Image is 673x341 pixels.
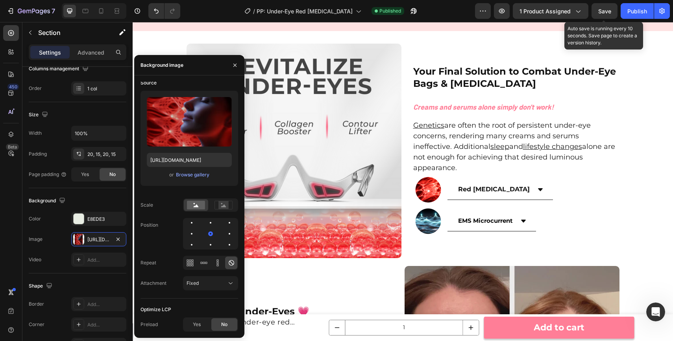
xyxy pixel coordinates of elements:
[325,195,380,202] strong: EMS Microcurrent
[87,216,124,223] div: E8EDE3
[141,306,171,313] div: Optimize LCP
[176,171,210,179] button: Browse gallery
[213,298,331,313] input: quantity
[141,321,158,328] div: Preload
[44,64,67,73] div: • [DATE]
[29,321,44,328] div: Corner
[78,48,104,57] p: Advanced
[103,265,133,270] span: Messages
[598,8,611,15] span: Save
[29,196,67,206] div: Background
[109,171,116,178] span: No
[183,276,238,290] button: Fixed
[87,301,124,308] div: Add...
[257,7,353,15] span: PP: Under-Eye Red [MEDICAL_DATA]
[401,298,452,313] div: Add to cart
[58,4,101,17] h1: Messages
[281,99,312,108] u: Genetics
[147,97,232,147] img: preview-image
[138,3,152,17] div: Close
[39,48,61,57] p: Settings
[29,110,50,120] div: Size
[29,85,42,92] div: Order
[193,321,201,328] span: Yes
[646,302,665,321] iframe: Intercom live chat
[29,171,67,178] div: Page padding
[28,64,43,73] div: Mona
[281,81,421,89] strong: Creams and serums alone simply don't work!
[221,321,227,328] span: No
[281,44,483,67] strong: Your Final Solution to Combat Under-Eye Bags & [MEDICAL_DATA]
[281,98,486,151] p: are often the root of persistent under-eye concerns, rendering many creams and serums ineffective...
[29,236,43,243] div: Image
[280,152,311,183] img: gempages_575990336900301650-d5f90d8e-e308-4e37-9605-ffaae9a8fe4e.png
[38,28,103,37] p: Section
[79,245,157,277] button: Messages
[187,280,199,286] span: Fixed
[280,183,311,215] img: gempages_575990336900301650-97068d9f-fc78-4211-82b7-40c24b6ef49c.png
[29,256,41,263] div: Video
[87,151,124,158] div: 20, 15, 20, 15
[520,7,571,15] span: 1 product assigned
[29,130,42,137] div: Width
[627,7,647,15] div: Publish
[52,6,55,16] p: 7
[28,35,74,44] div: [PERSON_NAME]
[81,171,89,178] span: Yes
[31,265,47,270] span: Home
[75,35,97,44] div: • [DATE]
[141,259,156,266] div: Repeat
[141,62,183,69] div: Background image
[133,22,673,341] iframe: To enrich screen reader interactions, please activate Accessibility in Grammarly extension settings
[351,295,502,317] button: Add to cart
[513,3,588,19] button: 1 product assigned
[621,3,654,19] button: Publish
[379,7,401,15] span: Published
[72,126,126,140] input: Auto
[36,221,121,237] button: Send us a message
[55,284,177,295] strong: Revitalize Under-Eyes 💗
[141,222,158,229] div: Position
[148,3,180,19] div: Undo/Redo
[176,171,209,178] div: Browse gallery
[592,3,618,19] button: Save
[87,236,110,243] div: [URL][DOMAIN_NAME]
[197,298,213,313] button: decrement
[87,257,124,264] div: Add...
[87,321,124,328] div: Add...
[141,79,157,86] div: Source
[141,202,153,209] div: Scale
[9,57,25,72] img: Profile image for Mona
[141,280,166,287] div: Attachment
[9,27,25,43] img: Profile image for Ethan
[6,144,19,150] div: Beta
[29,301,44,308] div: Border
[390,120,449,129] u: lifestyle changes
[325,163,397,171] strong: Red [MEDICAL_DATA]
[147,153,232,167] input: https://example.com/image.jpg
[29,281,54,291] div: Shape
[28,28,92,34] span: Rate your conversation
[7,84,19,90] div: 450
[3,3,59,19] button: 7
[358,120,377,129] u: sleep
[54,22,269,236] img: gempages_575990336900301650-80e66da4-07d5-436d-8f65-52037acc0220.png
[29,215,41,222] div: Color
[29,150,47,158] div: Padding
[169,170,174,180] span: or
[29,64,90,74] div: Columns management
[331,298,346,313] button: increment
[253,7,255,15] span: /
[87,85,124,92] div: 1 col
